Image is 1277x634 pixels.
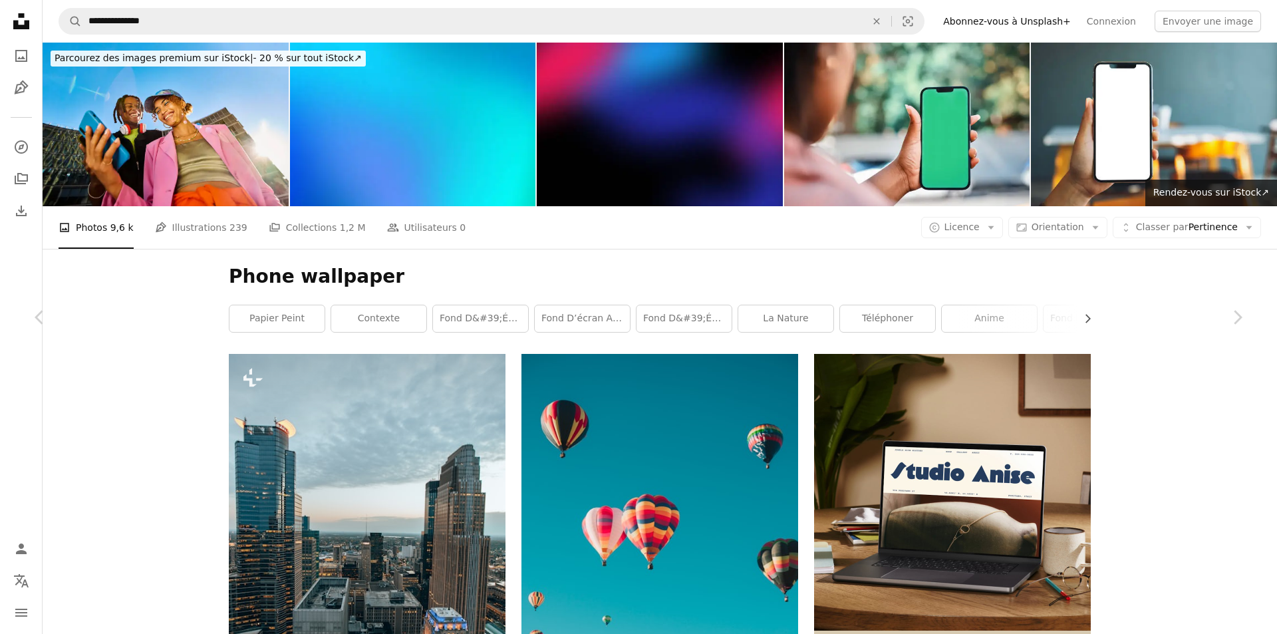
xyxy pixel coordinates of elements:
a: Une ville avec de grands immeubles [229,555,505,567]
a: Fond d’écran mobile 4k [1044,305,1139,332]
a: Abonnez-vous à Unsplash+ [935,11,1079,32]
a: fond d&#39;écran iphone [637,305,732,332]
a: Parcourez des images premium sur iStock|- 20 % sur tout iStock↗ [43,43,374,75]
a: Historique de téléchargement [8,198,35,224]
a: Illustrations [8,75,35,101]
form: Rechercher des visuels sur tout le site [59,8,924,35]
button: Langue [8,567,35,594]
span: 1,2 M [340,220,366,235]
span: Rendez-vous sur iStock ↗ [1153,187,1269,198]
button: Licence [921,217,1003,238]
a: papier peint [229,305,325,332]
span: 0 [460,220,466,235]
a: fond d&#39;écran pour mobile [433,305,528,332]
a: téléphoner [840,305,935,332]
button: Envoyer une image [1155,11,1261,32]
button: Rechercher sur Unsplash [59,9,82,34]
span: Licence [944,222,980,232]
a: Collections 1,2 M [269,206,366,249]
a: Explorer [8,134,35,160]
a: Assortiment de montgolfières volant à haute altitude pendant la journée [521,555,798,567]
a: Rendez-vous sur iStock↗ [1145,180,1277,206]
div: - 20 % sur tout iStock ↗ [51,51,366,67]
img: une main tenant et affichant le téléphone portable noir avec l'écran blanc dans le café [1031,43,1277,206]
a: Suivant [1197,253,1277,381]
button: Menu [8,599,35,626]
span: Parcourez des images premium sur iStock | [55,53,253,63]
img: Abstrait arrière-plan flou [537,43,783,206]
a: la nature [738,305,833,332]
img: Deux amis de la génération Z utilisant un smartphone ensemble. Prise de vue en contre-plongée ave... [43,43,289,206]
a: Connexion [1079,11,1144,32]
a: Contexte [331,305,426,332]
a: Connexion / S’inscrire [8,536,35,562]
button: Effacer [862,9,891,34]
span: Pertinence [1136,221,1238,234]
a: Photos [8,43,35,69]
span: Orientation [1032,222,1084,232]
span: 239 [229,220,247,235]
a: anime [942,305,1037,332]
button: faire défiler la liste vers la droite [1075,305,1091,332]
img: file-1705123271268-c3eaf6a79b21image [814,354,1091,631]
span: Classer par [1136,222,1189,232]
a: Illustrations 239 [155,206,247,249]
a: Collections [8,166,35,192]
img: Femme d’affaires noire utilisant un smartphone dans la ville avec un arrière-plan urbain flou [784,43,1030,206]
a: Utilisateurs 0 [387,206,466,249]
button: Recherche de visuels [892,9,924,34]
h1: Phone wallpaper [229,265,1091,289]
button: Classer parPertinence [1113,217,1261,238]
img: Blue Mesh Gradient Blurred Motion Résumé Contexte [290,43,536,206]
a: fond d’écran android [535,305,630,332]
button: Orientation [1008,217,1107,238]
